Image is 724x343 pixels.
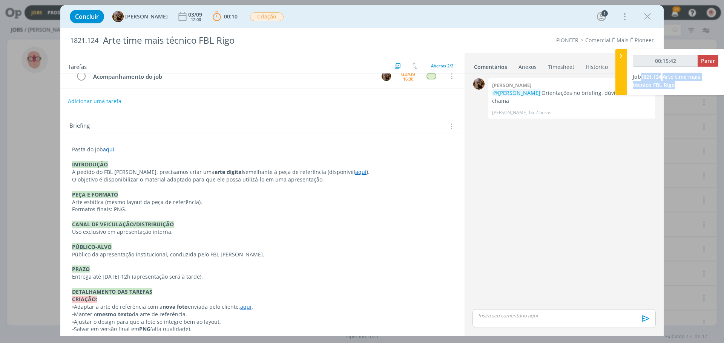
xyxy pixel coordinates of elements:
[380,70,392,82] button: A
[633,73,700,88] span: Arte time mais técnico FBL Rigo
[72,303,74,310] span: •
[641,73,661,80] span: 1821.124
[72,198,453,206] p: Arte estática (mesmo layout da peça de referência).
[431,63,453,69] span: Abertas 2/2
[72,325,453,333] p: Salvar em versão final em (alta qualidade).
[72,288,152,295] strong: DETALHAMENTO DAS TAREFAS
[191,17,201,21] div: 12:00
[412,63,417,69] img: arrow-down-up.svg
[72,146,453,153] p: Pasta do job .
[72,191,118,198] strong: PEÇA E FORMATO
[474,60,508,71] a: Comentários
[72,228,453,236] p: Uso exclusivo em apresentação interna.
[250,12,284,21] button: Criação
[529,109,551,116] span: há 2 horas
[556,37,578,44] a: PIONEER
[240,303,252,310] a: aqui
[97,311,132,318] strong: mesmo texto
[72,243,112,250] strong: PÚBLICO-ALVO
[60,5,664,336] div: dialog
[188,12,204,17] div: 03/09
[72,318,453,326] p: Ajustar o design para que a foto se integre bem ao layout.
[585,37,654,44] a: Comercial É Mais É Pioneer
[585,60,608,71] a: Histórico
[215,168,243,175] strong: arte digital
[72,161,108,168] strong: INTRODUÇÃO
[493,89,540,96] span: @[PERSON_NAME]
[701,57,715,64] span: Parar
[382,72,391,81] img: A
[492,89,651,105] p: Orientações no briefing, dúvidas me chama
[163,303,188,310] strong: nova foto
[601,10,608,17] div: 1
[72,168,453,176] p: A pedido do FBL [PERSON_NAME], precisamos criar uma semelhante à peça de referência (disponível ).
[125,14,168,19] span: [PERSON_NAME]
[72,176,453,183] p: O objetivo é disponibilizar o material adaptado para que ele possa utilizá-lo em uma apresentação.
[75,14,99,20] span: Concluir
[67,95,122,108] button: Adicionar uma tarefa
[103,146,114,153] a: aqui
[100,31,408,50] div: Arte time mais técnico FBL Rigo
[72,251,453,258] p: Público da apresentação institucional, conduzida pelo FBL [PERSON_NAME].
[355,168,367,175] a: aqui
[72,265,90,273] strong: PRAZO
[492,82,531,88] b: [PERSON_NAME]
[403,77,413,81] div: 16:30
[401,72,415,77] div: 02/09
[72,206,453,213] p: Formatos finais: PNG.
[72,273,453,280] p: Entrega até [DATE] 12h (apresentação será à tarde).
[72,303,453,311] p: Adaptar a arte de referência com a enviada pelo cliente, .
[72,318,74,325] span: •
[72,296,97,303] strong: CRIAÇÃO:
[112,11,168,22] button: A[PERSON_NAME]
[473,78,485,90] img: A
[72,221,174,228] strong: CANAL DE VEICULAÇÃO/DISTRIBUIÇÃO
[72,325,74,332] span: •
[139,325,150,332] strong: PNG
[548,60,575,71] a: Timesheet
[90,72,374,81] div: Acompanhamento do job
[112,11,124,22] img: A
[68,61,87,70] span: Tarefas
[72,311,74,318] span: •
[492,109,528,116] p: [PERSON_NAME]
[698,55,718,67] button: Parar
[70,10,104,23] button: Concluir
[518,63,537,71] div: Anexos
[633,73,700,88] a: Job1821.124Arte time mais técnico FBL Rigo
[224,13,238,20] span: 00:10
[72,311,453,318] p: Manter o da arte de referência.
[595,11,607,23] button: 1
[70,37,98,45] span: 1821.124
[69,121,90,131] span: Briefing
[211,11,239,23] button: 00:10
